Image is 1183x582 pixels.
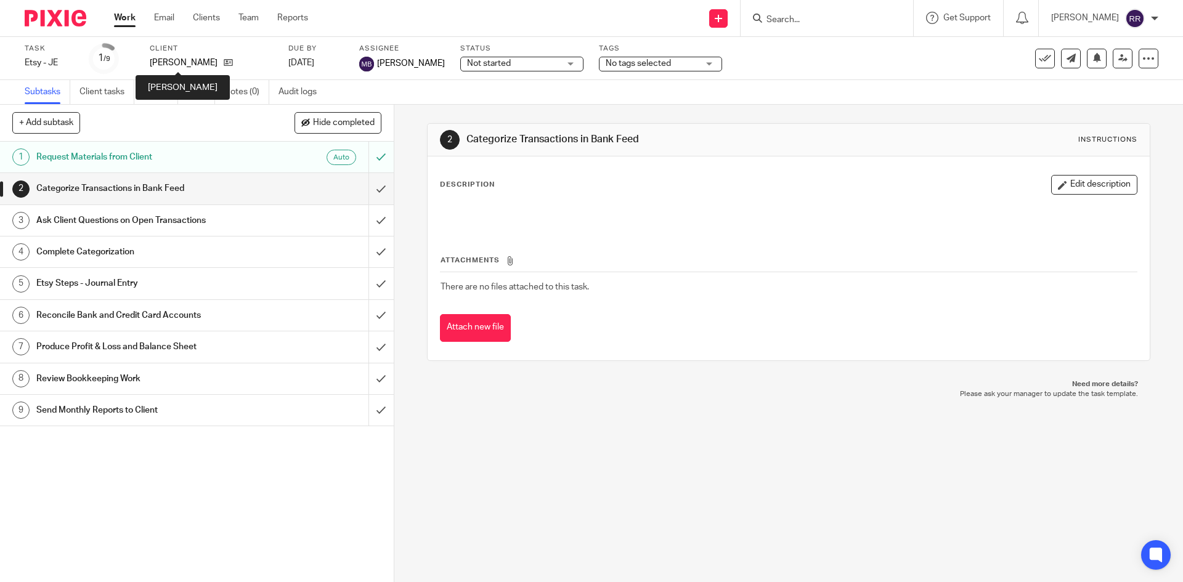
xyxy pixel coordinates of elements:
p: Please ask your manager to update the task template. [439,389,1137,399]
label: Due by [288,44,344,54]
a: Emails [144,80,178,104]
img: Pixie [25,10,86,26]
h1: Review Bookkeeping Work [36,370,250,388]
button: Attach new file [440,314,511,342]
span: No tags selected [606,59,671,68]
a: Files [187,80,215,104]
p: [PERSON_NAME] [1051,12,1119,24]
span: Hide completed [313,118,375,128]
img: svg%3E [359,57,374,71]
span: [PERSON_NAME] [377,57,445,70]
div: 5 [12,275,30,293]
a: Audit logs [278,80,326,104]
div: 4 [12,243,30,261]
h1: Reconcile Bank and Credit Card Accounts [36,306,250,325]
div: 1 [98,51,110,65]
div: 8 [12,370,30,387]
a: Email [154,12,174,24]
span: Not started [467,59,511,68]
h1: Complete Categorization [36,243,250,261]
h1: Categorize Transactions in Bank Feed [36,179,250,198]
a: Clients [193,12,220,24]
h1: Etsy Steps - Journal Entry [36,274,250,293]
div: 2 [12,180,30,198]
h1: Request Materials from Client [36,148,250,166]
a: Subtasks [25,80,70,104]
span: Attachments [441,257,500,264]
a: Reports [277,12,308,24]
div: 2 [440,130,460,150]
h1: Send Monthly Reports to Client [36,401,250,419]
a: Work [114,12,136,24]
div: 1 [12,148,30,166]
div: 9 [12,402,30,419]
img: svg%3E [1125,9,1145,28]
label: Status [460,44,583,54]
small: /9 [104,55,110,62]
div: 6 [12,307,30,324]
h1: Produce Profit & Loss and Balance Sheet [36,337,250,356]
button: Edit description [1051,175,1137,195]
div: Etsy - JE [25,57,74,69]
h1: Ask Client Questions on Open Transactions [36,211,250,230]
div: Instructions [1078,135,1137,145]
button: + Add subtask [12,112,80,133]
label: Assignee [359,44,445,54]
h1: Categorize Transactions in Bank Feed [466,133,815,146]
p: [PERSON_NAME] [150,57,217,69]
label: Tags [599,44,722,54]
div: 7 [12,338,30,355]
a: Client tasks [79,80,134,104]
div: Auto [327,150,356,165]
a: Team [238,12,259,24]
span: There are no files attached to this task. [441,283,589,291]
input: Search [765,15,876,26]
span: [DATE] [288,59,314,67]
label: Task [25,44,74,54]
a: Notes (0) [224,80,269,104]
button: Hide completed [295,112,381,133]
p: Need more details? [439,379,1137,389]
span: Get Support [943,14,991,22]
label: Client [150,44,273,54]
div: 3 [12,212,30,229]
p: Description [440,180,495,190]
